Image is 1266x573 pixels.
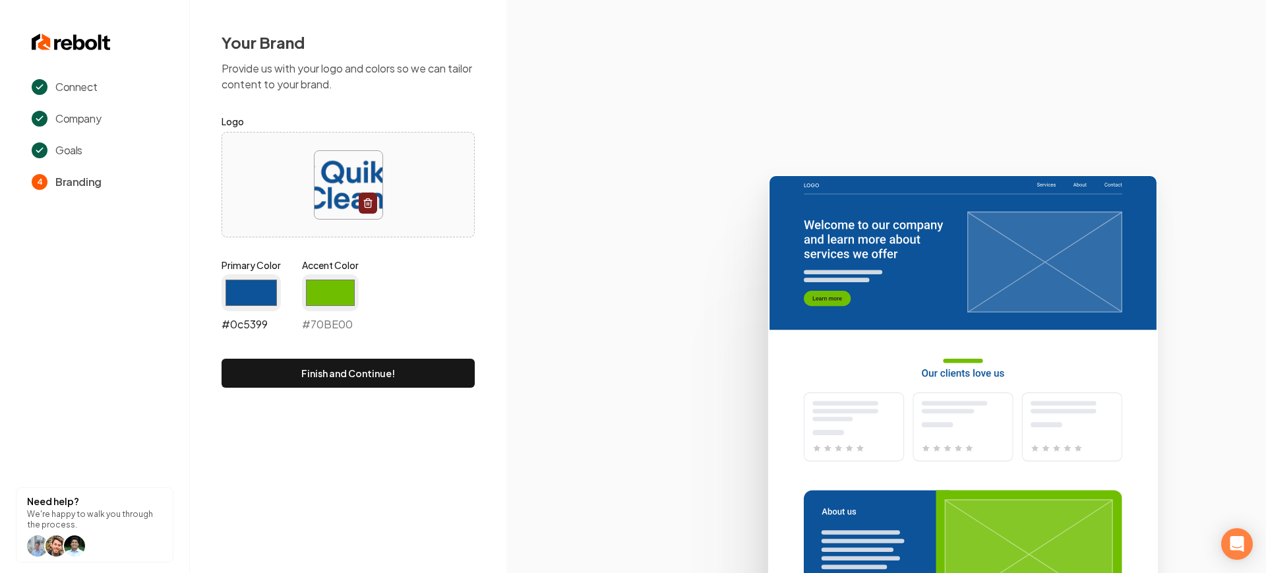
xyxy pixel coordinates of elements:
img: Rebolt Logo [32,32,111,53]
img: help icon Will [27,535,48,557]
label: Logo [222,113,475,129]
span: Company [55,111,101,127]
div: #70BE00 [302,274,359,332]
h2: Your Brand [222,32,475,53]
p: Provide us with your logo and colors so we can tailor content to your brand. [222,61,475,92]
p: We're happy to walk you through the process. [27,509,162,530]
img: help icon arwin [64,535,85,557]
span: Branding [55,174,102,190]
span: Connect [55,79,97,95]
label: Accent Color [302,258,359,272]
img: help icon Will [45,535,67,557]
strong: Need help? [27,495,79,507]
label: Primary Color [222,258,281,272]
div: Open Intercom Messenger [1221,528,1253,560]
button: Need help?We're happy to walk you through the process.help icon Willhelp icon Willhelp icon arwin [16,487,173,562]
div: #0c5399 [222,274,281,332]
button: Finish and Continue! [222,359,475,388]
span: Goals [55,142,82,158]
img: image [315,151,382,219]
span: 4 [32,174,47,190]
